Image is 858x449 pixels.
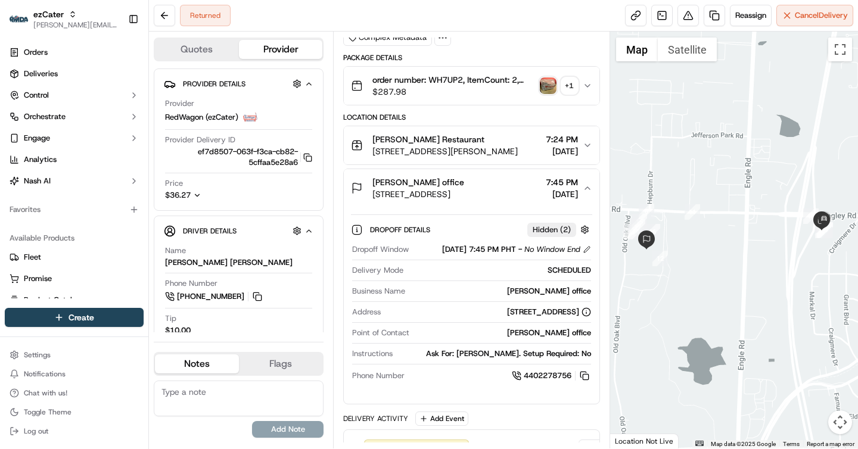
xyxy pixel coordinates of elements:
[33,8,64,20] button: ezCater
[352,244,409,255] span: Dropoff Window
[695,441,704,446] button: Keyboard shortcuts
[165,245,186,256] span: Name
[12,155,80,164] div: Past conversations
[352,307,381,317] span: Address
[658,38,717,61] button: Show satellite imagery
[37,185,97,194] span: [PERSON_NAME]
[165,257,293,268] div: [PERSON_NAME] [PERSON_NAME]
[507,307,591,317] div: [STREET_ADDRESS]
[24,176,51,186] span: Nash AI
[410,286,590,297] div: [PERSON_NAME] office
[54,126,164,135] div: We're available if you need us!
[408,265,590,276] div: SCHEDULED
[817,223,833,238] div: 8
[183,79,245,89] span: Provider Details
[815,223,831,238] div: 9
[5,229,144,248] div: Available Products
[817,222,832,238] div: 19
[816,222,832,238] div: 20
[33,20,119,30] span: [PERSON_NAME][EMAIL_ADDRESS][DOMAIN_NAME]
[165,98,194,109] span: Provider
[119,295,144,304] span: Pylon
[352,348,393,359] span: Instructions
[99,217,103,226] span: •
[10,295,139,305] a: Product Catalog
[524,244,580,255] span: No Window End
[512,369,591,382] a: 4402278756
[24,252,41,263] span: Fleet
[685,204,700,220] div: 11
[12,12,36,36] img: Nash
[239,40,323,59] button: Provider
[12,114,33,135] img: 1736555255976-a54dd68f-1ca7-489b-9aae-adbdc363a1c4
[165,190,191,200] span: $36.27
[414,328,590,338] div: [PERSON_NAME] office
[711,441,776,447] span: Map data ©2025 Google
[84,295,144,304] a: Powered byPylon
[645,224,660,239] div: 16
[164,221,313,241] button: Driver Details
[540,77,578,94] button: photo_proof_of_pickup image+1
[735,10,766,21] span: Reassign
[24,217,33,227] img: 1736555255976-a54dd68f-1ca7-489b-9aae-adbdc363a1c4
[807,441,854,447] a: Report a map error
[343,414,408,423] div: Delivery Activity
[5,423,144,439] button: Log out
[5,248,144,267] button: Fleet
[561,77,578,94] div: + 1
[352,370,405,381] span: Phone Number
[183,226,237,236] span: Driver Details
[165,135,235,145] span: Provider Delivery ID
[69,311,94,323] span: Create
[165,290,264,303] a: [PHONE_NUMBER]
[352,286,405,297] span: Business Name
[5,172,144,191] button: Nash AI
[31,77,214,89] input: Got a question? Start typing here...
[372,176,464,188] span: [PERSON_NAME] office
[518,244,522,255] span: -
[24,90,49,101] span: Control
[370,225,433,235] span: Dropoff Details
[343,53,599,63] div: Package Details
[344,207,599,404] div: [PERSON_NAME] office[STREET_ADDRESS]7:45 PM[DATE]
[623,224,639,239] div: 13
[546,145,578,157] span: [DATE]
[155,354,239,373] button: Notes
[24,47,48,58] span: Orders
[165,146,312,168] button: ef7d8507-063f-f3ca-cb82-5cffaa5e28a6
[352,328,409,338] span: Point of Contact
[415,411,468,426] button: Add Event
[24,426,48,436] span: Log out
[527,222,592,237] button: Hidden (2)
[96,261,196,283] a: 💻API Documentation
[546,133,578,145] span: 7:24 PM
[344,67,599,105] button: order number: WH7UP2, ItemCount: 2, itemDescriptions: 2 Best-In-Class Breakfast$287.98photo_proof...
[24,350,51,360] span: Settings
[155,40,239,59] button: Quotes
[185,152,217,167] button: See all
[352,265,403,276] span: Delivery Mode
[5,129,144,148] button: Engage
[524,370,571,381] span: 4402278756
[239,354,323,373] button: Flags
[372,74,534,86] span: order number: WH7UP2, ItemCount: 2, itemDescriptions: 2 Best-In-Class Breakfast
[5,404,144,420] button: Toggle Theme
[546,176,578,188] span: 7:45 PM
[165,325,191,336] div: $10.00
[24,185,33,195] img: 1736555255976-a54dd68f-1ca7-489b-9aae-adbdc363a1c4
[165,278,217,289] span: Phone Number
[10,15,29,23] img: ezCater
[730,5,772,26] button: Reassign
[165,112,238,123] span: RedWagon (ezCater)
[7,261,96,283] a: 📗Knowledge Base
[613,433,652,448] a: Open this area in Google Maps (opens a new window)
[105,185,130,194] span: [DATE]
[5,347,144,363] button: Settings
[628,224,643,239] div: 14
[442,244,516,255] span: [DATE] 7:45 PM PHT
[5,269,144,288] button: Promise
[616,38,658,61] button: Show street map
[113,266,191,278] span: API Documentation
[632,214,647,229] div: 15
